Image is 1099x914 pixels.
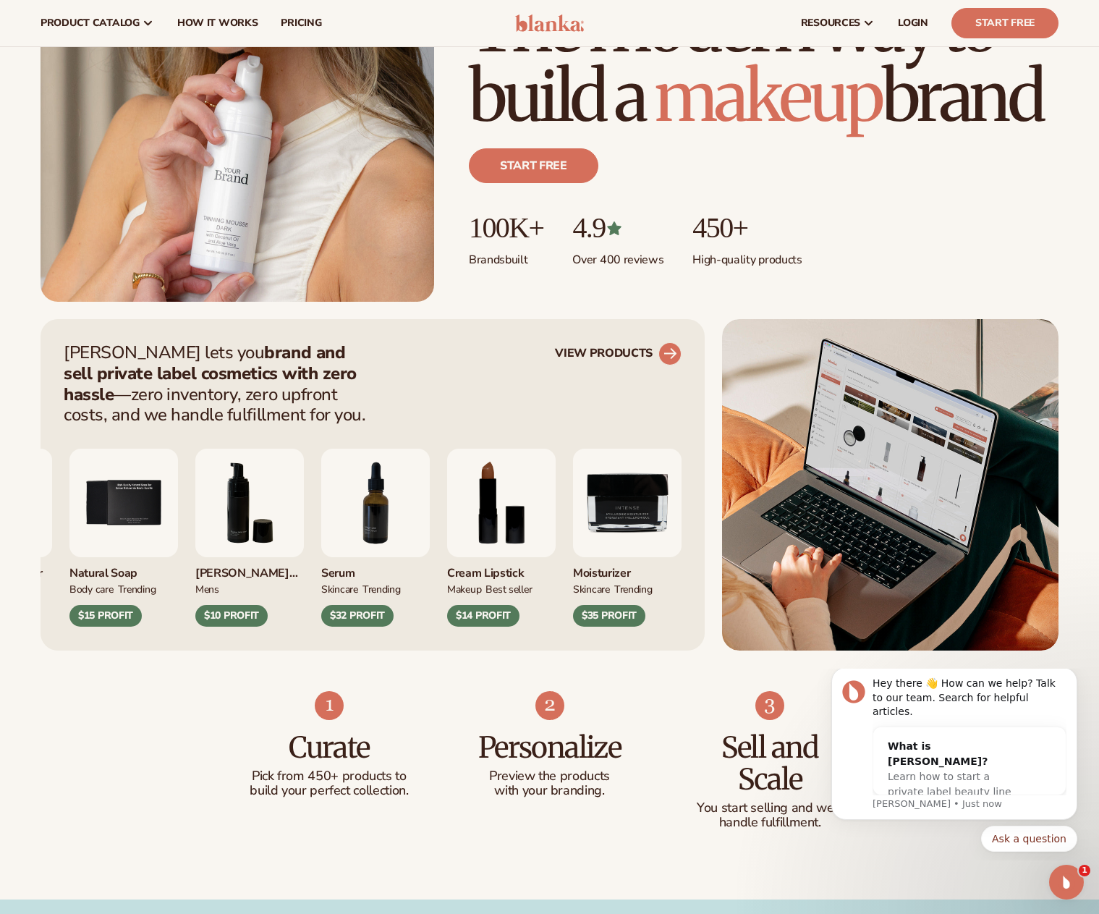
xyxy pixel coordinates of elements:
[447,557,556,581] div: Cream Lipstick
[755,691,784,720] img: Shopify Image 9
[321,557,430,581] div: Serum
[1079,865,1090,876] span: 1
[469,148,598,183] a: Start free
[321,449,430,627] div: 7 / 9
[41,17,140,29] span: product catalog
[468,784,631,798] p: with your branding.
[195,581,219,596] div: mens
[801,17,860,29] span: resources
[898,17,928,29] span: LOGIN
[469,244,543,268] p: Brands built
[63,8,257,51] div: Hey there 👋 How can we help? Talk to our team. Search for helpful articles.
[447,449,556,557] img: Luxury cream lipstick.
[63,129,257,142] p: Message from Lee, sent Just now
[810,669,1099,860] iframe: Intercom notifications message
[22,157,268,183] div: Quick reply options
[689,801,852,816] p: You start selling and we'll
[195,449,304,627] div: 6 / 9
[447,605,519,627] div: $14 PROFIT
[321,581,358,596] div: SKINCARE
[78,102,202,144] span: Learn how to start a private label beauty line with [PERSON_NAME]
[248,769,411,798] p: Pick from 450+ products to build your perfect collection.
[692,212,802,244] p: 450+
[535,691,564,720] img: Shopify Image 8
[573,449,682,627] div: 9 / 9
[195,557,304,581] div: [PERSON_NAME] Wash
[572,244,663,268] p: Over 400 reviews
[69,581,114,596] div: BODY Care
[447,449,556,627] div: 8 / 9
[468,769,631,784] p: Preview the products
[573,581,610,596] div: SKINCARE
[195,605,268,627] div: $10 PROFIT
[177,17,258,29] span: How It Works
[951,8,1058,38] a: Start Free
[573,605,645,627] div: $35 PROFIT
[64,341,357,406] strong: brand and sell private label cosmetics with zero hassle
[64,342,375,426] p: [PERSON_NAME] lets you —zero inventory, zero upfront costs, and we handle fulfillment for you.
[64,59,227,158] div: What is [PERSON_NAME]?Learn how to start a private label beauty line with [PERSON_NAME]
[468,732,631,763] h3: Personalize
[572,212,663,244] p: 4.9
[171,157,268,183] button: Quick reply: Ask a question
[515,14,584,32] img: logo
[281,17,321,29] span: pricing
[69,449,178,557] img: Nature bar of soap.
[195,449,304,557] img: Foaming beard wash.
[692,244,802,268] p: High-quality products
[78,70,213,101] div: What is [PERSON_NAME]?
[69,557,178,581] div: Natural Soap
[689,732,852,795] h3: Sell and Scale
[69,449,178,627] div: 5 / 9
[689,816,852,830] p: handle fulfillment.
[655,53,882,140] span: makeup
[573,449,682,557] img: Moisturizer.
[321,449,430,557] img: Collagen and retinol serum.
[573,557,682,581] div: Moisturizer
[722,319,1058,651] img: Shopify Image 5
[321,605,394,627] div: $32 PROFIT
[315,691,344,720] img: Shopify Image 7
[447,581,481,596] div: MAKEUP
[1049,865,1084,900] iframe: Intercom live chat
[555,342,682,365] a: VIEW PRODUCTS
[33,12,56,35] img: Profile image for Lee
[63,8,257,127] div: Message content
[485,581,532,596] div: BEST SELLER
[469,212,543,244] p: 100K+
[69,605,142,627] div: $15 PROFIT
[248,732,411,763] h3: Curate
[362,581,401,596] div: TRENDING
[118,581,156,596] div: TRENDING
[614,581,653,596] div: TRENDING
